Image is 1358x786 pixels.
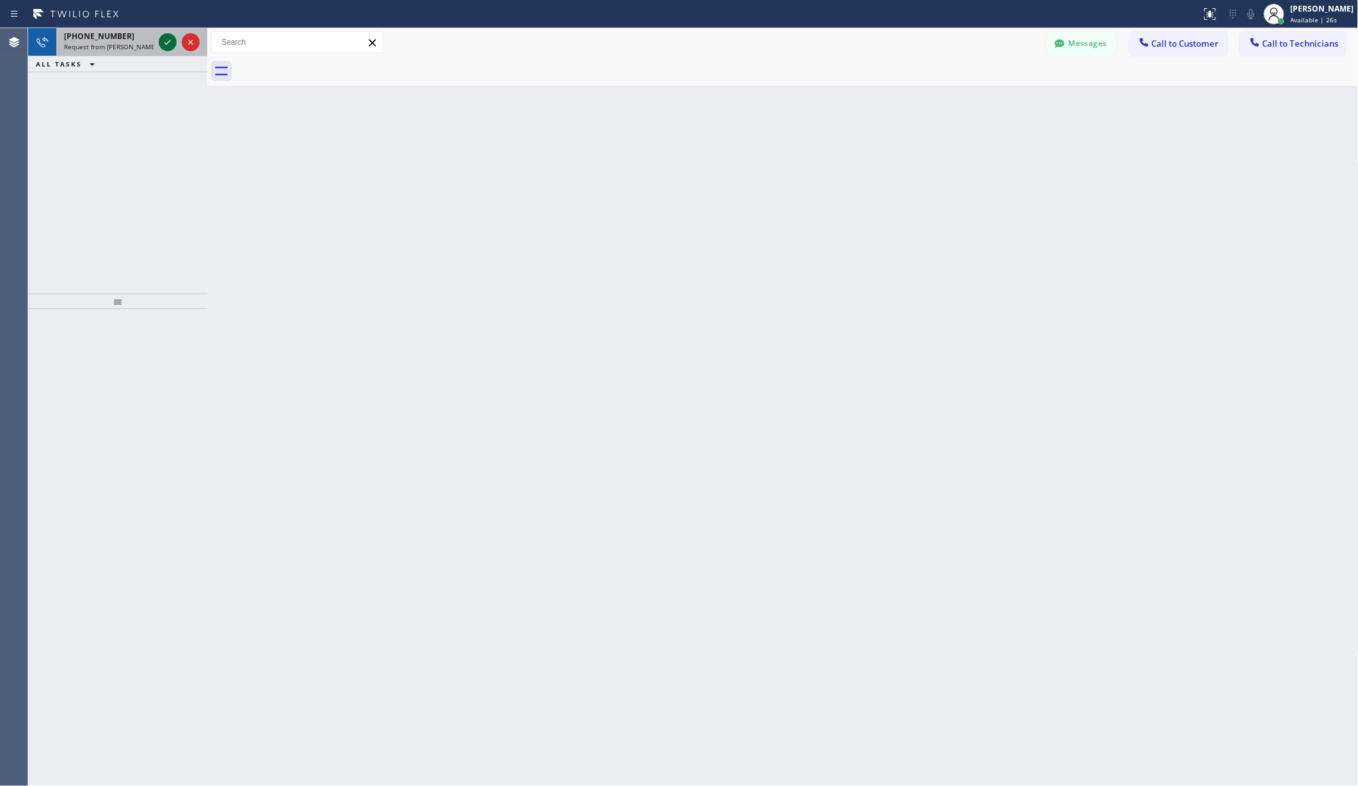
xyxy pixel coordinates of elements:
button: Call to Customer [1130,31,1227,56]
button: Reject [182,33,200,51]
span: Available | 26s [1291,15,1338,24]
span: Request from [PERSON_NAME] [PERSON_NAME] (direct) [64,42,232,51]
div: [PERSON_NAME] [1291,3,1354,14]
span: [PHONE_NUMBER] [64,31,134,42]
input: Search [212,32,383,52]
span: Call to Technicians [1263,38,1339,49]
button: Accept [159,33,177,51]
span: ALL TASKS [36,59,82,68]
button: Mute [1242,5,1260,23]
button: Call to Technicians [1240,31,1346,56]
button: Messages [1046,31,1117,56]
button: ALL TASKS [28,56,108,72]
span: Call to Customer [1152,38,1219,49]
